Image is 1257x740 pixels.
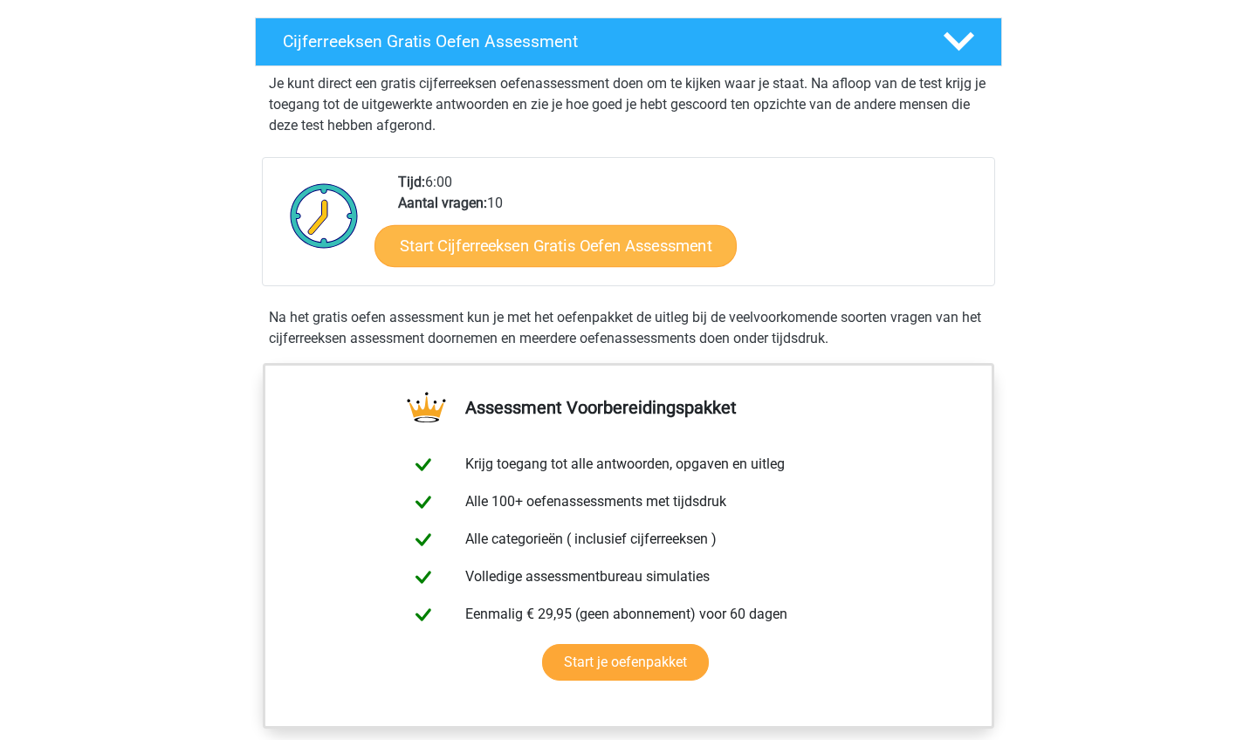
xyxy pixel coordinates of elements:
[398,195,487,211] b: Aantal vragen:
[374,224,737,266] a: Start Cijferreeksen Gratis Oefen Assessment
[398,174,425,190] b: Tijd:
[283,31,915,51] h4: Cijferreeksen Gratis Oefen Assessment
[248,17,1009,66] a: Cijferreeksen Gratis Oefen Assessment
[385,172,993,285] div: 6:00 10
[542,644,709,681] a: Start je oefenpakket
[262,307,995,349] div: Na het gratis oefen assessment kun je met het oefenpakket de uitleg bij de veelvoorkomende soorte...
[280,172,368,259] img: Klok
[269,73,988,136] p: Je kunt direct een gratis cijferreeksen oefenassessment doen om te kijken waar je staat. Na afloo...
